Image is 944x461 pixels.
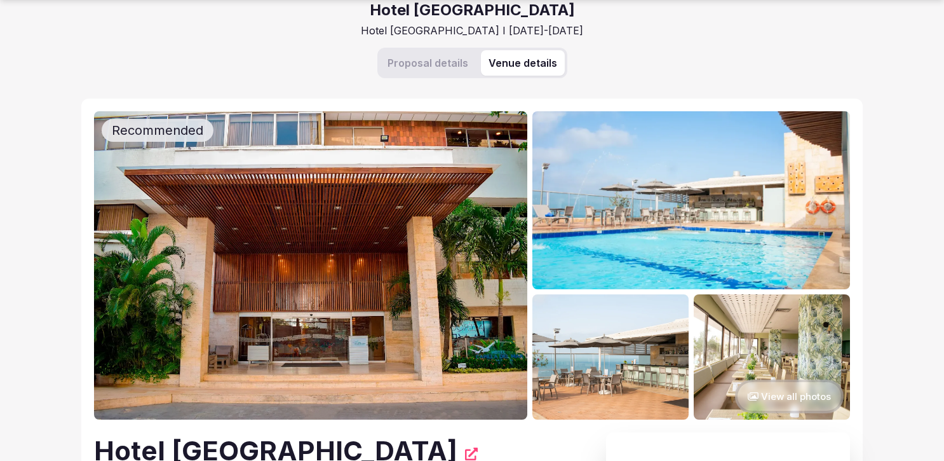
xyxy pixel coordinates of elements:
h3: Hotel [GEOGRAPHIC_DATA] I [DATE]-[DATE] [361,24,583,38]
button: Venue details [481,50,565,76]
img: Venue gallery photo [532,111,850,289]
img: Venue gallery photo [532,294,689,420]
button: Proposal details [380,50,476,76]
img: Venue cover photo [94,111,527,420]
img: Venue gallery photo [694,294,850,420]
button: View all photos [735,380,844,413]
div: Recommended [102,119,213,142]
span: Recommended [107,121,208,139]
